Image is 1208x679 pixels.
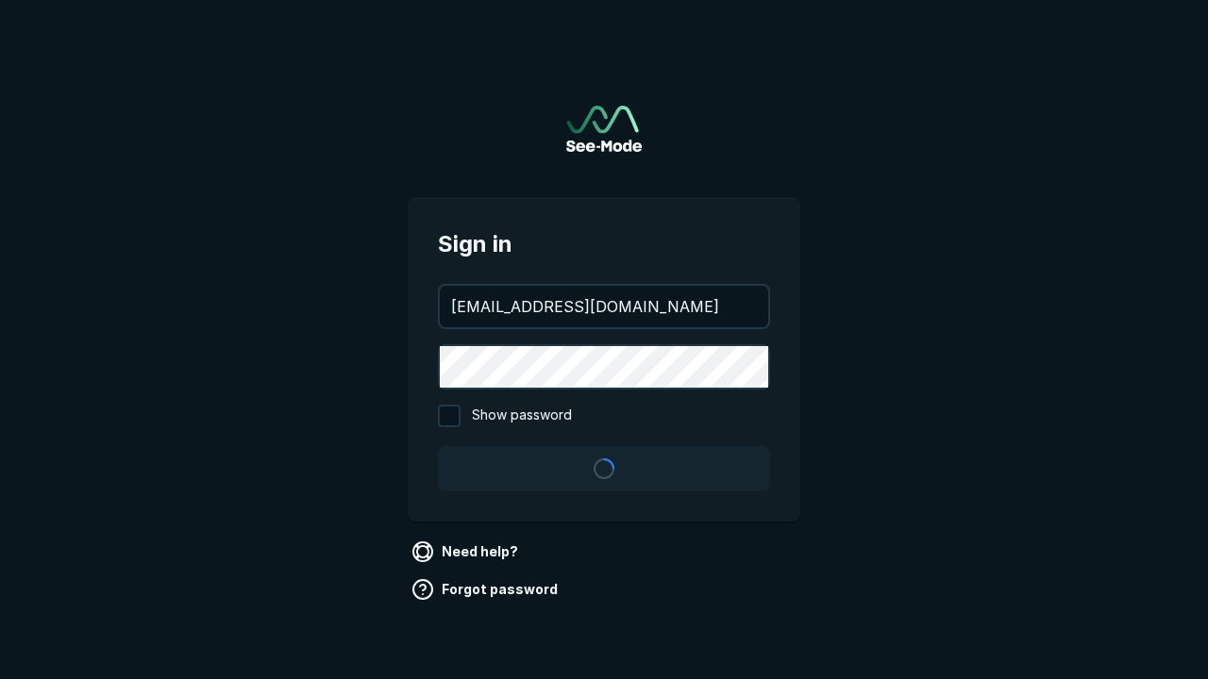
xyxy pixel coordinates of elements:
a: Need help? [408,537,526,567]
a: Go to sign in [566,106,642,152]
img: See-Mode Logo [566,106,642,152]
span: Sign in [438,227,770,261]
input: your@email.com [440,286,768,327]
a: Forgot password [408,574,565,604]
span: Show password [472,405,572,427]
